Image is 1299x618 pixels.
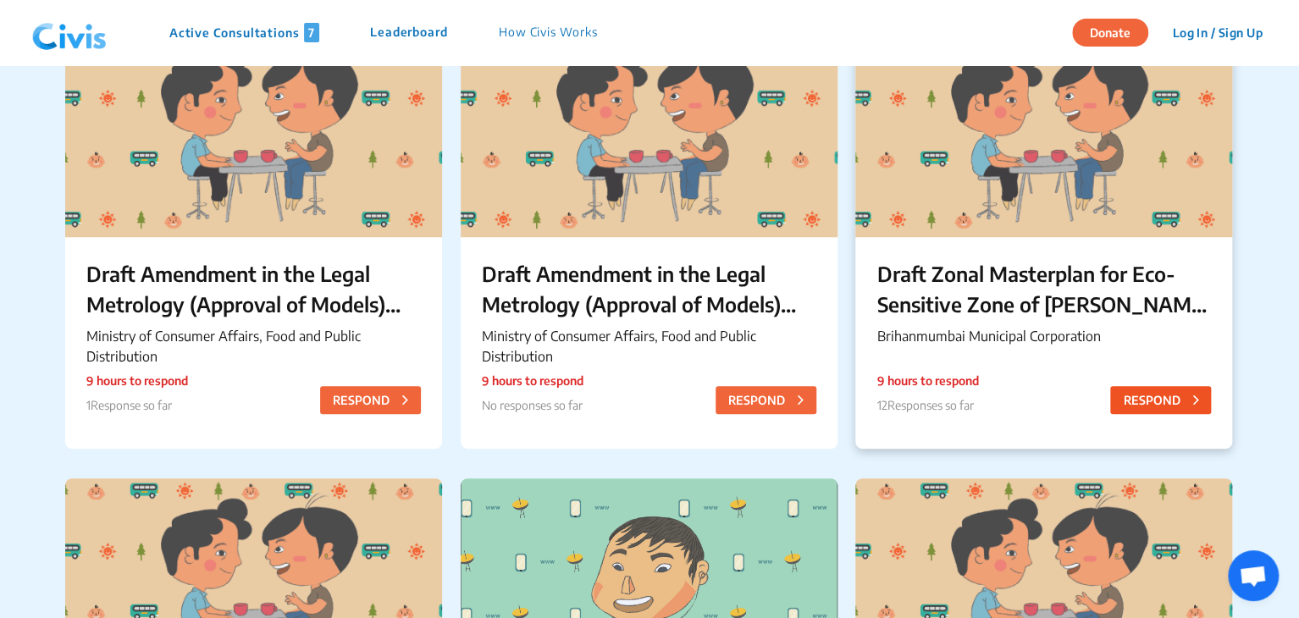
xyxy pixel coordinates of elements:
span: No responses so far [482,398,583,412]
a: Draft Amendment in the Legal Metrology (Approval of Models) Rules, 2011Ministry of Consumer Affai... [461,25,837,449]
button: RESPOND [1110,386,1211,414]
p: Active Consultations [169,23,319,42]
p: 9 hours to respond [876,372,978,389]
a: Draft Amendment in the Legal Metrology (Approval of Models) Rules, 2011Ministry of Consumer Affai... [65,25,442,449]
p: 9 hours to respond [482,372,583,389]
p: 12 [876,396,978,414]
a: Donate [1072,23,1161,40]
p: How Civis Works [499,23,598,42]
p: Brihanmumbai Municipal Corporation [876,326,1211,346]
p: Leaderboard [370,23,448,42]
button: Log In / Sign Up [1161,19,1274,46]
span: Responses so far [887,398,973,412]
button: RESPOND [320,386,421,414]
img: navlogo.png [25,8,113,58]
p: Ministry of Consumer Affairs, Food and Public Distribution [482,326,816,367]
p: Draft Zonal Masterplan for Eco- Sensitive Zone of [PERSON_NAME][GEOGRAPHIC_DATA] [876,258,1211,319]
button: Donate [1072,19,1148,47]
button: RESPOND [716,386,816,414]
p: Ministry of Consumer Affairs, Food and Public Distribution [86,326,421,367]
p: 9 hours to respond [86,372,188,389]
p: 1 [86,396,188,414]
span: Response so far [91,398,172,412]
div: Open chat [1228,550,1279,601]
p: Draft Amendment in the Legal Metrology (Approval of Models) Rules, 2011 [86,258,421,319]
p: Draft Amendment in the Legal Metrology (Approval of Models) Rules, 2011 [482,258,816,319]
span: 7 [304,23,319,42]
a: Draft Zonal Masterplan for Eco- Sensitive Zone of [PERSON_NAME][GEOGRAPHIC_DATA]Brihanmumbai Muni... [855,25,1232,449]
